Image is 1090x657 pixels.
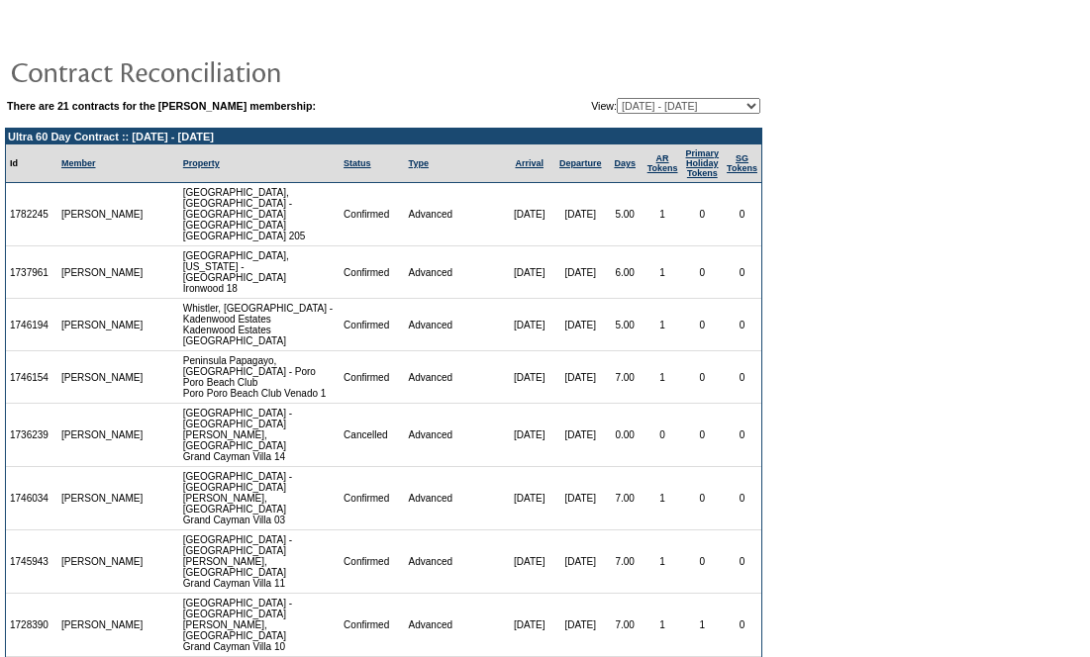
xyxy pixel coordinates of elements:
td: 7.00 [607,530,644,594]
td: 0 [723,530,761,594]
td: [PERSON_NAME] [57,246,148,299]
td: Advanced [405,351,505,404]
td: Confirmed [340,594,404,657]
td: 1 [644,351,682,404]
td: 1 [682,594,724,657]
td: Confirmed [340,183,404,246]
td: 1746194 [6,299,57,351]
td: Confirmed [340,299,404,351]
a: Days [614,158,636,168]
td: 7.00 [607,351,644,404]
td: 1746034 [6,467,57,530]
td: [PERSON_NAME] [57,594,148,657]
td: [DATE] [505,299,554,351]
td: [PERSON_NAME] [57,467,148,530]
td: [PERSON_NAME] [57,404,148,467]
td: 0 [723,246,761,299]
td: Peninsula Papagayo, [GEOGRAPHIC_DATA] - Poro Poro Beach Club Poro Poro Beach Club Venado 1 [179,351,340,404]
td: [DATE] [505,467,554,530]
td: Confirmed [340,246,404,299]
img: pgTtlContractReconciliation.gif [10,51,406,91]
td: Advanced [405,467,505,530]
td: [GEOGRAPHIC_DATA], [GEOGRAPHIC_DATA] - [GEOGRAPHIC_DATA] [GEOGRAPHIC_DATA] [GEOGRAPHIC_DATA] 205 [179,183,340,246]
td: [DATE] [554,530,607,594]
td: 0 [682,183,724,246]
td: 1746154 [6,351,57,404]
td: 0 [682,299,724,351]
td: Whistler, [GEOGRAPHIC_DATA] - Kadenwood Estates Kadenwood Estates [GEOGRAPHIC_DATA] [179,299,340,351]
a: Primary HolidayTokens [686,148,720,178]
td: [DATE] [505,246,554,299]
td: 1745943 [6,530,57,594]
td: 1 [644,183,682,246]
td: [GEOGRAPHIC_DATA] - [GEOGRAPHIC_DATA][PERSON_NAME], [GEOGRAPHIC_DATA] Grand Cayman Villa 11 [179,530,340,594]
td: 0 [723,467,761,530]
td: [PERSON_NAME] [57,183,148,246]
a: Departure [559,158,602,168]
td: Advanced [405,404,505,467]
td: 0 [723,404,761,467]
td: [DATE] [554,183,607,246]
td: 1 [644,299,682,351]
td: 1728390 [6,594,57,657]
td: 0 [723,183,761,246]
td: 1 [644,530,682,594]
a: ARTokens [647,153,678,173]
td: Advanced [405,594,505,657]
td: Confirmed [340,467,404,530]
a: Property [183,158,220,168]
td: 1782245 [6,183,57,246]
td: View: [494,98,760,114]
td: [GEOGRAPHIC_DATA] - [GEOGRAPHIC_DATA][PERSON_NAME], [GEOGRAPHIC_DATA] Grand Cayman Villa 10 [179,594,340,657]
td: 1737961 [6,246,57,299]
td: 0 [682,404,724,467]
td: 0 [682,246,724,299]
td: [PERSON_NAME] [57,530,148,594]
a: SGTokens [727,153,757,173]
td: 0.00 [607,404,644,467]
td: Id [6,144,57,183]
td: [GEOGRAPHIC_DATA], [US_STATE] - [GEOGRAPHIC_DATA] Ironwood 18 [179,246,340,299]
td: [DATE] [554,404,607,467]
td: [DATE] [505,183,554,246]
td: Advanced [405,246,505,299]
td: 1 [644,467,682,530]
a: Type [409,158,429,168]
td: [GEOGRAPHIC_DATA] - [GEOGRAPHIC_DATA][PERSON_NAME], [GEOGRAPHIC_DATA] Grand Cayman Villa 14 [179,404,340,467]
td: [PERSON_NAME] [57,299,148,351]
td: 6.00 [607,246,644,299]
td: 0 [723,299,761,351]
td: Advanced [405,530,505,594]
td: [DATE] [554,246,607,299]
td: 7.00 [607,467,644,530]
td: 0 [644,404,682,467]
td: Confirmed [340,530,404,594]
b: There are 21 contracts for the [PERSON_NAME] membership: [7,100,316,112]
td: Advanced [405,299,505,351]
td: [DATE] [554,299,607,351]
td: Advanced [405,183,505,246]
a: Arrival [515,158,544,168]
td: 0 [723,594,761,657]
td: 0 [682,351,724,404]
td: [DATE] [505,404,554,467]
td: Ultra 60 Day Contract :: [DATE] - [DATE] [6,129,761,144]
td: 1736239 [6,404,57,467]
td: [DATE] [554,351,607,404]
a: Status [344,158,371,168]
td: [GEOGRAPHIC_DATA] - [GEOGRAPHIC_DATA][PERSON_NAME], [GEOGRAPHIC_DATA] Grand Cayman Villa 03 [179,467,340,530]
td: [DATE] [505,594,554,657]
td: Cancelled [340,404,404,467]
td: 7.00 [607,594,644,657]
td: [DATE] [554,594,607,657]
td: [PERSON_NAME] [57,351,148,404]
td: 1 [644,246,682,299]
td: 5.00 [607,183,644,246]
a: Member [61,158,96,168]
td: 1 [644,594,682,657]
td: 0 [682,467,724,530]
td: [DATE] [554,467,607,530]
td: [DATE] [505,530,554,594]
td: 0 [723,351,761,404]
td: Confirmed [340,351,404,404]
